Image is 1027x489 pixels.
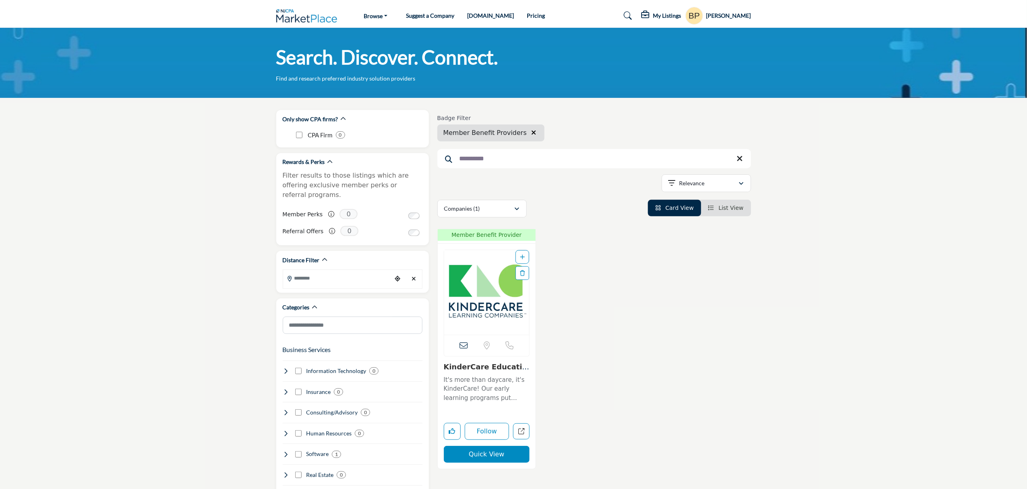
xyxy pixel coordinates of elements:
a: KinderCare Education... [444,363,530,380]
h4: Insurance: Professional liability, healthcare, life insurance, risk management [306,388,331,396]
input: CPA Firm checkbox [296,132,302,138]
p: Filter results to those listings which are offering exclusive member perks or referral programs. [283,171,422,200]
input: Search Category [283,317,422,334]
button: Like listing [444,423,461,440]
b: 0 [339,132,342,138]
input: Select Software checkbox [295,451,302,458]
input: Search Keyword [437,149,751,168]
a: It's more than daycare, it's KinderCare! Our early learning programs put education first, even th... [444,373,530,403]
h4: Real Estate: Commercial real estate, office space, property management, home loans [306,471,333,479]
h4: Human Resources: Payroll, benefits, HR consulting, talent acquisition, training [306,429,352,437]
button: Relevance [662,174,751,192]
span: 0 [340,226,358,236]
a: Add To List [520,254,525,260]
input: Search Location [283,270,392,286]
a: View List [708,205,744,211]
button: Show hide supplier dropdown [685,7,703,25]
h5: [PERSON_NAME] [706,12,751,20]
p: Companies (1) [444,205,480,213]
div: 0 Results For Real Estate [337,471,346,479]
span: List View [718,205,743,211]
input: Select Insurance checkbox [295,389,302,395]
li: Card View [648,200,701,216]
li: List View [701,200,751,216]
label: Member Perks [283,207,323,222]
span: 0 [340,209,358,219]
b: 0 [373,368,375,374]
input: Select Real Estate checkbox [295,472,302,478]
a: Suggest a Company [406,12,454,19]
span: Card View [665,205,694,211]
div: 0 Results For CPA Firm [336,131,345,139]
button: Follow [465,423,509,440]
button: Companies (1) [437,200,527,218]
span: Member Benefit Providers [443,128,527,138]
a: [DOMAIN_NAME] [467,12,514,19]
h4: Information Technology: Software, cloud services, data management, analytics, automation [306,367,366,375]
h2: Distance Filter [283,256,320,264]
a: Open kindercare in new tab [513,423,530,440]
div: Clear search location [408,270,420,288]
p: It's more than daycare, it's KinderCare! Our early learning programs put education first, even th... [444,375,530,403]
input: Switch to Member Perks [408,213,420,219]
button: Business Services [283,345,331,354]
div: 0 Results For Human Resources [355,430,364,437]
div: Choose your current location [392,270,404,288]
a: Search [616,9,637,22]
h2: Only show CPA firms? [283,115,338,123]
button: Quick View [444,446,530,463]
a: Open Listing in new tab [444,250,530,335]
p: Relevance [679,179,704,187]
div: 1 Results For Software [332,451,341,458]
div: 0 Results For Insurance [334,388,343,396]
img: Site Logo [276,9,342,23]
h1: Search. Discover. Connect. [276,45,498,70]
a: View Card [655,205,694,211]
h2: Categories [283,303,310,311]
div: 0 Results For Information Technology [369,367,379,375]
b: 0 [364,410,367,415]
input: Select Consulting/Advisory checkbox [295,409,302,416]
a: Browse [358,10,393,21]
h6: Badge Filter [437,115,545,122]
p: CPA Firm: CPA Firm [308,131,333,140]
h5: My Listings [653,12,681,19]
b: 0 [358,431,361,436]
label: Referral Offers [283,224,324,238]
input: Select Information Technology checkbox [295,368,302,374]
h2: Rewards & Perks [283,158,325,166]
span: Member Benefit Provider [440,231,534,239]
input: Switch to Referral Offers [408,230,420,236]
div: 0 Results For Consulting/Advisory [361,409,370,416]
b: 1 [335,452,338,457]
b: 0 [340,472,343,478]
a: Pricing [527,12,545,19]
img: KinderCare Education at Work LLC [444,250,530,335]
h4: Consulting/Advisory: Business consulting, mergers & acquisitions, growth strategies [306,408,358,416]
h4: Software: Accounting sotware, tax software, workflow, etc. [306,450,329,458]
h3: KinderCare Education at Work LLC [444,363,530,371]
input: Select Human Resources checkbox [295,430,302,437]
p: Find and research preferred industry solution providers [276,75,416,83]
b: 0 [337,389,340,395]
div: My Listings [642,11,681,21]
